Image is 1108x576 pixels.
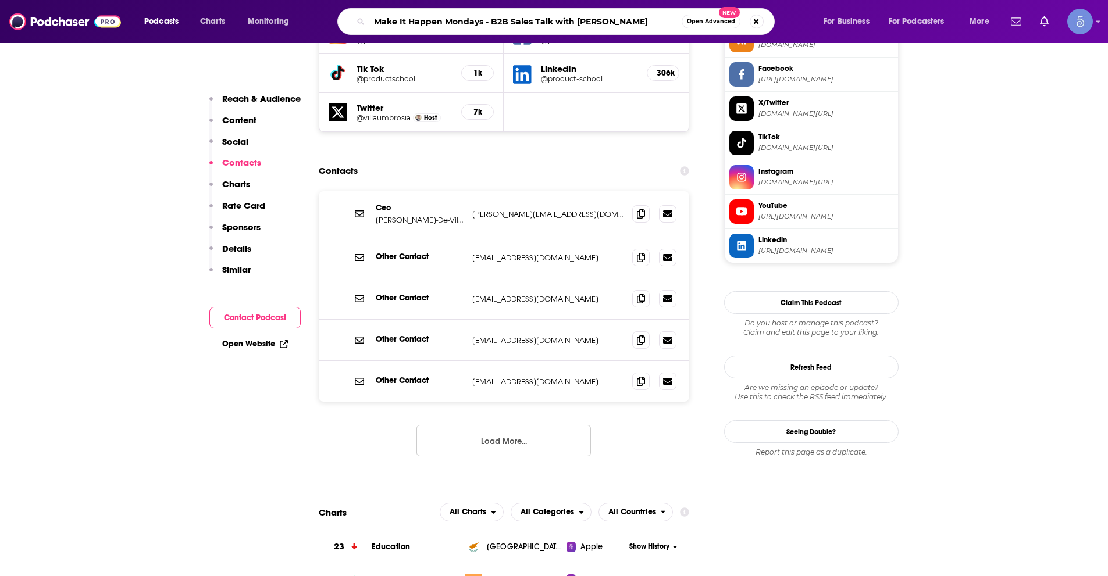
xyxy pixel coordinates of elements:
h2: Contacts [319,160,358,182]
h2: Charts [319,507,347,518]
p: [EMAIL_ADDRESS][DOMAIN_NAME] [472,294,624,304]
a: YouTube[URL][DOMAIN_NAME] [729,199,893,224]
button: open menu [598,503,674,521]
span: Facebook [758,63,893,74]
a: Show notifications dropdown [1006,12,1026,31]
button: Load More... [416,425,591,456]
p: Content [222,115,256,126]
p: Other Contact [376,375,463,385]
span: Linkedin [758,235,893,245]
p: Ceo [376,203,463,213]
span: https://www.youtube.com/@ProductSchoolSanFrancisco [758,212,893,221]
img: Podchaser - Follow, Share and Rate Podcasts [9,10,121,33]
button: Sponsors [209,221,261,243]
a: Instagram[DOMAIN_NAME][URL] [729,165,893,189]
span: feeds.buzzsprout.com [758,41,893,49]
button: open menu [240,12,304,31]
p: Other Contact [376,252,463,262]
p: Charts [222,178,250,189]
a: TikTok[DOMAIN_NAME][URL] [729,131,893,155]
button: Reach & Audience [209,93,301,115]
button: Similar [209,264,251,285]
a: Education [372,542,410,552]
a: @productschool [357,74,453,83]
p: Details [222,243,251,254]
a: Linkedin[URL][DOMAIN_NAME] [729,234,893,258]
span: tiktok.com/@productschool [758,144,893,152]
span: Charts [200,13,225,30]
button: Charts [209,178,250,200]
button: Open AdvancedNew [682,15,740,28]
span: Monitoring [248,13,289,30]
span: For Business [824,13,870,30]
span: All Countries [608,508,656,516]
div: Are we missing an episode or update? Use this to check the RSS feed immediately. [724,383,899,402]
p: [PERSON_NAME][EMAIL_ADDRESS][DOMAIN_NAME] [472,209,624,219]
h5: Twitter [357,102,453,113]
p: [PERSON_NAME]-De-Villaumbrosia [376,215,463,225]
span: Apple [580,541,603,553]
h5: @product-school [541,74,637,83]
span: Podcasts [144,13,179,30]
button: Claim This Podcast [724,291,899,314]
div: Claim and edit this page to your liking. [724,319,899,337]
button: Show History [625,542,681,552]
button: Rate Card [209,200,265,221]
h5: 7k [471,107,484,117]
span: Instagram [758,166,893,177]
a: Charts [193,12,232,31]
div: Search podcasts, credits, & more... [348,8,786,35]
span: All Charts [450,508,486,516]
span: All Categories [521,508,574,516]
span: instagram.com/productschool [758,178,893,187]
p: Social [222,136,248,147]
h5: LinkedIn [541,63,637,74]
span: YouTube [758,201,893,211]
span: Show History [629,542,669,552]
button: Details [209,243,251,264]
button: Contact Podcast [209,307,301,328]
span: More [970,13,989,30]
a: X/Twitter[DOMAIN_NAME][URL] [729,96,893,121]
button: Social [209,136,248,158]
span: https://www.facebook.com/productschool [758,75,893,84]
a: 23 [319,531,372,563]
span: New [719,7,740,18]
input: Search podcasts, credits, & more... [369,12,682,31]
a: Open Website [222,339,288,349]
span: Do you host or manage this podcast? [724,319,899,328]
h2: Countries [598,503,674,521]
p: [EMAIL_ADDRESS][DOMAIN_NAME] [472,335,624,345]
a: Show notifications dropdown [1035,12,1053,31]
p: Contacts [222,157,261,168]
h5: Tik Tok [357,63,453,74]
h5: 306k [657,68,669,78]
span: X/Twitter [758,98,893,108]
button: Contacts [209,157,261,178]
button: open menu [511,503,592,521]
p: [EMAIL_ADDRESS][DOMAIN_NAME] [472,253,624,263]
a: Apple [567,541,625,553]
button: open menu [815,12,884,31]
span: https://www.linkedin.com/company/product-school [758,246,893,255]
button: Refresh Feed [724,356,899,378]
span: twitter.com/productschool [758,109,893,118]
p: Sponsors [222,221,261,232]
button: Show profile menu [1067,9,1093,34]
img: User Profile [1067,9,1093,34]
img: Carlos Villaumbrosia [415,115,422,121]
p: [EMAIL_ADDRESS][DOMAIN_NAME] [472,377,624,387]
span: TikTok [758,132,893,142]
h5: 1k [471,68,484,78]
span: For Podcasters [889,13,945,30]
span: Open Advanced [687,19,735,24]
h5: @villaumbrosia [357,113,411,122]
span: Host [424,114,437,121]
h2: Platforms [440,503,504,521]
button: open menu [881,12,961,31]
button: open menu [136,12,194,31]
a: Seeing Double? [724,420,899,443]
